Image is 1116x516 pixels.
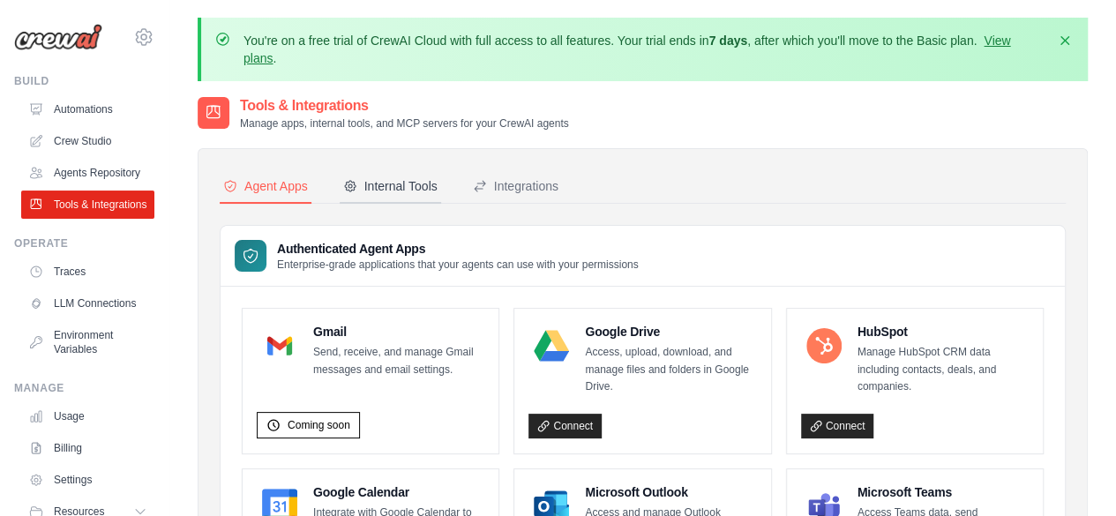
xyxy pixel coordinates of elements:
a: LLM Connections [21,289,154,318]
img: HubSpot Logo [806,328,842,363]
div: Operate [14,236,154,251]
p: Send, receive, and manage Gmail messages and email settings. [313,344,484,378]
a: Tools & Integrations [21,191,154,219]
div: Build [14,74,154,88]
button: Integrations [469,170,562,204]
p: Enterprise-grade applications that your agents can use with your permissions [277,258,639,272]
p: Manage HubSpot CRM data including contacts, deals, and companies. [858,344,1029,396]
div: Manage [14,381,154,395]
h4: Microsoft Outlook [585,483,756,501]
div: Internal Tools [343,177,438,195]
h4: Gmail [313,323,484,340]
h4: Microsoft Teams [858,483,1029,501]
a: Crew Studio [21,127,154,155]
button: Internal Tools [340,170,441,204]
a: Connect [801,414,874,438]
strong: 7 days [708,34,747,48]
p: Access, upload, download, and manage files and folders in Google Drive. [585,344,756,396]
h2: Tools & Integrations [240,95,569,116]
img: Gmail Logo [262,328,297,363]
a: Usage [21,402,154,430]
button: Agent Apps [220,170,311,204]
img: Google Drive Logo [534,328,569,363]
h4: Google Drive [585,323,756,340]
span: Coming soon [288,418,350,432]
div: Agent Apps [223,177,308,195]
div: Integrations [473,177,558,195]
a: Settings [21,466,154,494]
p: You're on a free trial of CrewAI Cloud with full access to all features. Your trial ends in , aft... [243,32,1045,67]
a: Traces [21,258,154,286]
a: Connect [528,414,602,438]
a: Agents Repository [21,159,154,187]
h4: HubSpot [858,323,1029,340]
h4: Google Calendar [313,483,484,501]
a: Automations [21,95,154,123]
img: Logo [14,24,102,50]
p: Manage apps, internal tools, and MCP servers for your CrewAI agents [240,116,569,131]
h3: Authenticated Agent Apps [277,240,639,258]
a: Billing [21,434,154,462]
a: Environment Variables [21,321,154,363]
